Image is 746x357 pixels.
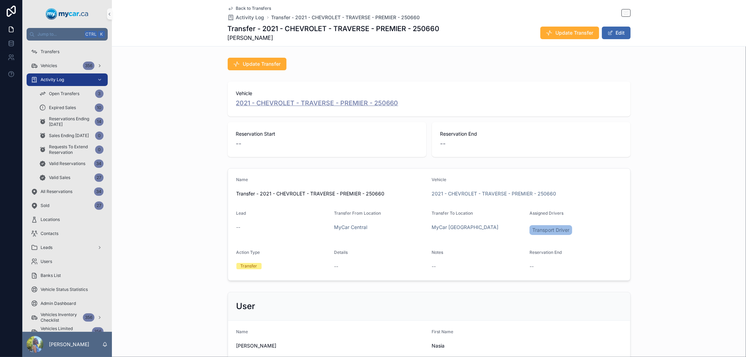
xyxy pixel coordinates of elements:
a: 2021 - CHEVROLET - TRAVERSE - PREMIER - 250660 [236,98,398,108]
span: Activity Log [236,14,264,21]
div: 27 [94,201,104,210]
span: -- [432,263,436,270]
a: Vehicle Status Statistics [27,283,108,296]
span: Vehicles [41,63,57,69]
span: Details [334,250,348,255]
span: Assigned Drivers [530,210,563,216]
span: Transfer To Location [432,210,473,216]
span: Nasia [432,342,622,349]
span: Reservation End [440,130,622,137]
a: Vehicles Inventory Checklist356 [27,311,108,324]
button: Edit [602,27,631,39]
span: Transfer From Location [334,210,381,216]
span: 2021 - CHEVROLET - TRAVERSE - PREMIER - 250660 [432,190,556,197]
div: 356 [92,327,104,336]
div: 356 [83,62,94,70]
span: Action Type [236,250,260,255]
span: Lead [236,210,246,216]
div: 27 [94,173,104,182]
div: Transfer [241,263,257,269]
div: 34 [94,159,104,168]
span: Back to Transfers [236,6,271,11]
a: Sold27 [27,199,108,212]
span: Locations [41,217,60,222]
a: Locations [27,213,108,226]
span: Update Transfer [556,29,594,36]
div: 14 [95,117,104,126]
a: Requests To Extend Reservation0 [35,143,108,156]
div: 0 [95,145,104,154]
span: Reservation Start [236,130,418,137]
span: Name [236,329,248,334]
a: Leads [27,241,108,254]
span: Transfer - 2021 - CHEVROLET - TRAVERSE - PREMIER - 250660 [271,14,420,21]
span: Transfer - 2021 - CHEVROLET - TRAVERSE - PREMIER - 250660 [236,190,426,197]
span: Open Transfers [49,91,79,97]
span: Reservations Ending [DATE] [49,116,92,127]
span: Vehicle [236,90,622,97]
span: Sold [41,203,49,208]
span: All Reservations [41,189,72,194]
button: Update Transfer [540,27,599,39]
div: 3 [95,90,104,98]
span: Requests To Extend Reservation [49,144,92,155]
a: Transfers [27,45,108,58]
span: Activity Log [41,77,64,83]
span: Vehicles Limited Inventory [41,326,89,337]
a: Transport Driver [530,225,572,235]
span: Transfers [41,49,59,55]
span: Transport Driver [532,227,569,234]
span: Ctrl [85,31,97,38]
img: App logo [46,8,88,20]
h2: User [236,301,255,312]
span: Leads [41,245,52,250]
span: Reservation End [530,250,562,255]
span: Sales Ending [DATE] [49,133,89,138]
a: Vehicles Limited Inventory356 [27,325,108,338]
span: -- [530,263,534,270]
div: 356 [83,313,94,322]
div: scrollable content [22,41,112,332]
a: Sales Ending [DATE]0 [35,129,108,142]
a: Activity Log [27,73,108,86]
span: Valid Sales [49,175,70,180]
span: Vehicle Status Statistics [41,287,88,292]
a: Contacts [27,227,108,240]
h1: Transfer - 2021 - CHEVROLET - TRAVERSE - PREMIER - 250660 [228,24,440,34]
div: 0 [95,131,104,140]
a: Valid Reservations34 [35,157,108,170]
span: Valid Reservations [49,161,85,166]
span: Name [236,177,248,182]
span: -- [440,139,446,149]
span: First Name [432,329,454,334]
a: Expired Sales10 [35,101,108,114]
a: MyCar Central [334,224,367,231]
span: -- [334,263,338,270]
span: Users [41,259,52,264]
a: Banks List [27,269,108,282]
a: Admin Dashboard [27,297,108,310]
a: Back to Transfers [228,6,271,11]
button: Update Transfer [228,58,286,70]
span: [PERSON_NAME] [236,342,426,349]
span: Banks List [41,273,61,278]
div: 10 [95,103,104,112]
span: Vehicles Inventory Checklist [41,312,80,323]
span: Notes [432,250,443,255]
a: Activity Log [228,14,264,21]
span: Admin Dashboard [41,301,76,306]
button: Jump to...CtrlK [27,28,108,41]
a: Vehicles356 [27,59,108,72]
div: 34 [94,187,104,196]
span: Expired Sales [49,105,76,110]
a: Users [27,255,108,268]
span: -- [236,139,242,149]
a: Valid Sales27 [35,171,108,184]
span: [PERSON_NAME] [228,34,440,42]
a: Reservations Ending [DATE]14 [35,115,108,128]
a: MyCar [GEOGRAPHIC_DATA] [432,224,499,231]
p: [PERSON_NAME] [49,341,89,348]
a: All Reservations34 [27,185,108,198]
span: Jump to... [37,31,82,37]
